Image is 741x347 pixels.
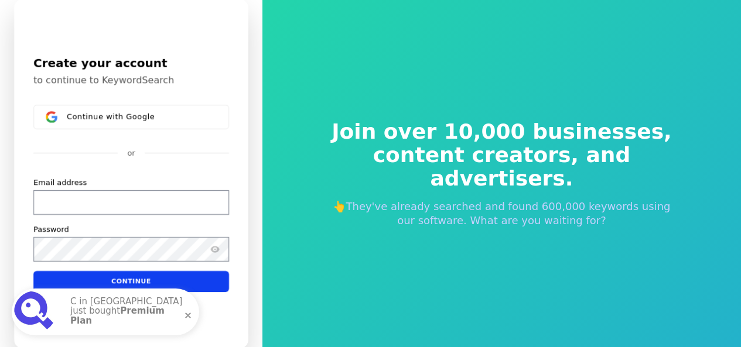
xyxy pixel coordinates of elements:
[324,143,680,190] span: content creators, and advertisers.
[70,297,187,328] p: C in [GEOGRAPHIC_DATA] just bought
[33,74,229,86] p: to continue to KeywordSearch
[67,112,155,121] span: Continue with Google
[324,200,680,228] p: 👆They've already searched and found 600,000 keywords using our software. What are you waiting for?
[46,111,57,123] img: Sign in with Google
[33,105,229,129] button: Sign in with GoogleContinue with Google
[14,291,56,333] img: Premium Plan
[33,270,229,291] button: Continue
[324,120,680,143] span: Join over 10,000 businesses,
[33,224,69,234] label: Password
[33,54,229,72] h1: Create your account
[70,305,165,326] strong: Premium Plan
[33,177,87,187] label: Email address
[127,148,135,159] p: or
[208,242,222,256] button: Show password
